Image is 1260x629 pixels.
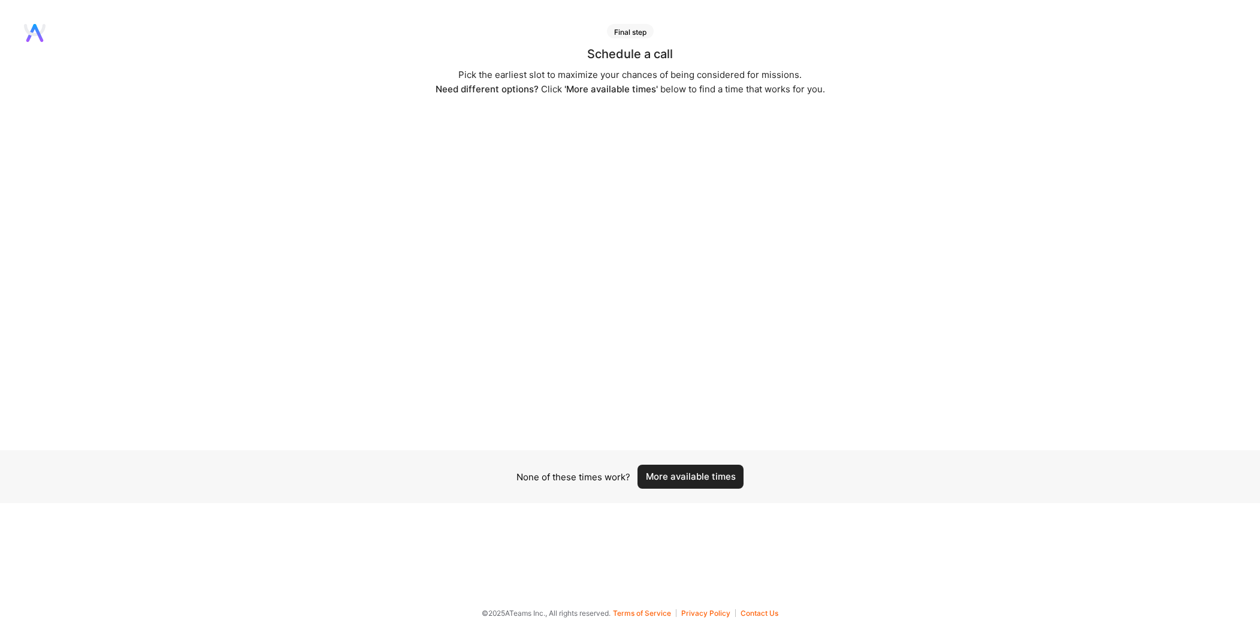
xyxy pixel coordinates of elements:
[436,68,825,97] div: Pick the earliest slot to maximize your chances of being considered for missions. Click below to ...
[516,471,630,483] div: None of these times work?
[607,24,654,38] div: Final step
[564,83,658,95] span: 'More available times'
[436,83,539,95] span: Need different options?
[613,609,676,617] button: Terms of Service
[637,465,744,489] button: More available times
[681,609,736,617] button: Privacy Policy
[482,607,611,619] span: © 2025 ATeams Inc., All rights reserved.
[741,609,778,617] button: Contact Us
[587,48,673,61] div: Schedule a call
